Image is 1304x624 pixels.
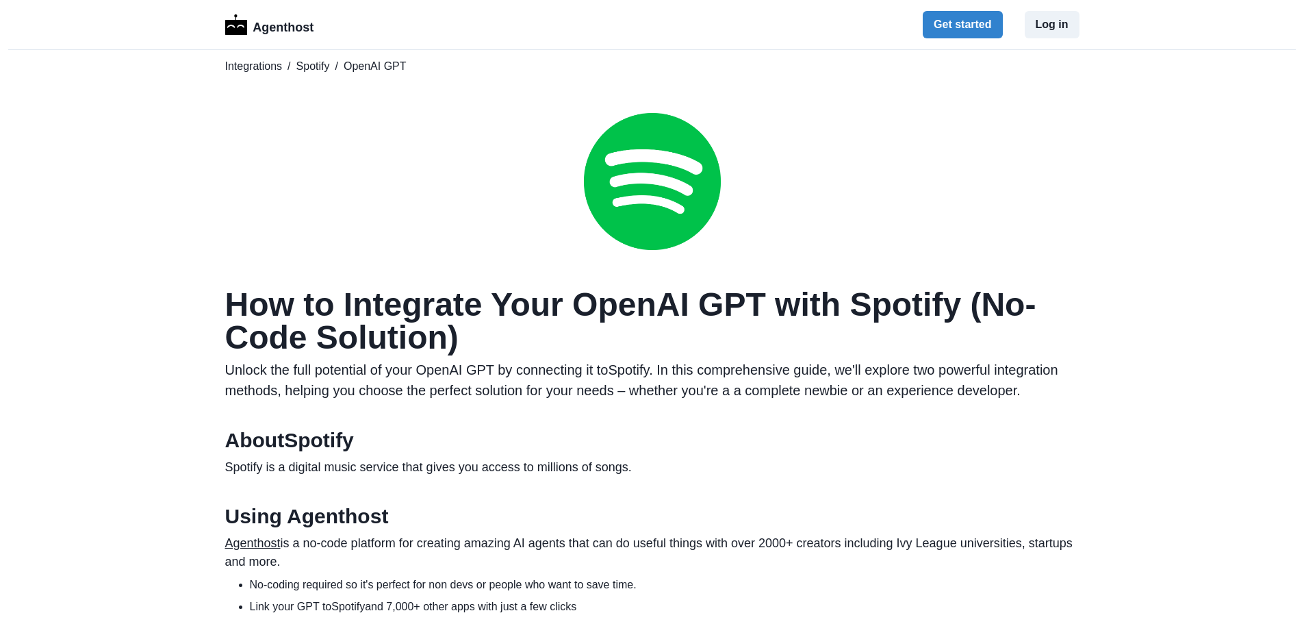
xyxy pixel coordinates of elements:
[250,577,1079,593] li: No-coding required so it's perfect for non devs or people who want to save time.
[225,288,1079,354] h1: How to Integrate Your OpenAI GPT with Spotify (No-Code Solution)
[225,536,281,550] a: Agenthost
[225,13,314,37] a: LogoAgenthost
[253,13,314,37] p: Agenthost
[250,599,1079,615] li: Link your GPT to Spotify and 7,000+ other apps with just a few clicks
[225,534,1079,571] p: is a no-code platform for creating amazing AI agents that can do useful things with over 2000+ cr...
[225,58,1079,75] nav: breadcrumb
[225,428,1079,453] h2: About Spotify
[923,11,1002,38] button: Get started
[344,58,407,75] span: OpenAI GPT
[225,504,1079,529] h2: Using Agenthost
[225,458,1079,477] p: Spotify is a digital music service that gives you access to millions of songs.
[335,58,337,75] span: /
[225,58,283,75] a: Integrations
[225,14,248,35] img: Logo
[584,113,721,250] img: Spotify logo for OpenAI GPT integration
[225,360,1079,401] p: Unlock the full potential of your OpenAI GPT by connecting it to Spotify . In this comprehensive ...
[296,58,330,75] a: Spotify
[1025,11,1079,38] button: Log in
[287,58,290,75] span: /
